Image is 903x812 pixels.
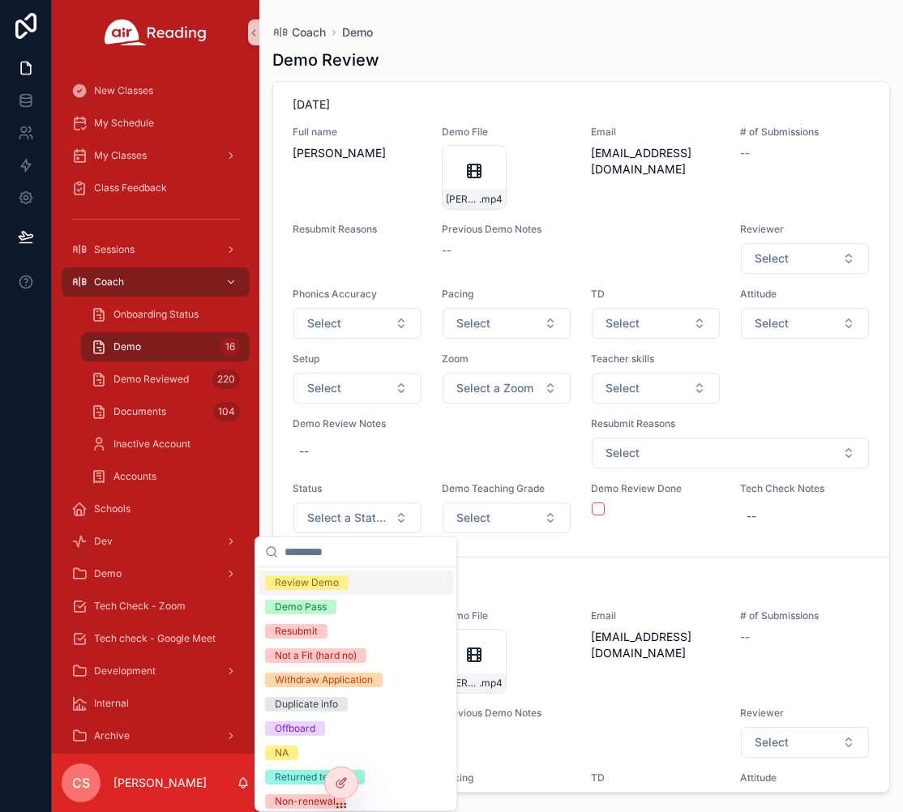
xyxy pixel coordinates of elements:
[442,223,721,236] span: Previous Demo Notes
[479,193,503,206] span: .mp4
[740,771,870,784] span: Attitude
[741,308,869,339] button: Select Button
[113,340,141,353] span: Demo
[741,727,869,758] button: Select Button
[307,315,341,331] span: Select
[740,145,750,161] span: --
[62,173,250,203] a: Class Feedback
[94,665,156,677] span: Development
[113,373,189,386] span: Demo Reviewed
[94,600,186,613] span: Tech Check - Zoom
[591,126,721,139] span: Email
[275,794,336,809] div: Non-renewal
[275,770,355,784] div: Returned teacher
[275,673,373,687] div: Withdraw Application
[299,443,309,459] div: --
[442,707,721,720] span: Previous Demo Notes
[81,462,250,491] a: Accounts
[740,288,870,301] span: Attitude
[591,482,721,495] span: Demo Review Done
[740,126,870,139] span: # of Submissions
[62,559,250,588] a: Demo
[113,308,199,321] span: Onboarding Status
[443,502,571,533] button: Select Button
[591,353,721,365] span: Teacher skills
[94,697,129,710] span: Internal
[446,193,479,206] span: [PERSON_NAME]-Demo
[293,502,422,533] button: Select Button
[293,96,330,113] p: [DATE]
[307,380,341,396] span: Select
[94,149,147,162] span: My Classes
[81,397,250,426] a: Documents104
[213,402,240,421] div: 104
[592,373,720,404] button: Select Button
[62,721,250,750] a: Archive
[94,182,167,194] span: Class Feedback
[442,288,571,301] span: Pacing
[479,677,503,690] span: .mp4
[755,315,789,331] span: Select
[255,567,456,810] div: Suggestions
[52,65,259,754] div: scrollable content
[94,276,124,288] span: Coach
[113,775,207,791] p: [PERSON_NAME]
[293,353,422,365] span: Setup
[292,24,326,41] span: Coach
[272,49,379,71] h1: Demo Review
[755,734,789,750] span: Select
[740,482,870,495] span: Tech Check Notes
[442,771,571,784] span: Pacing
[442,482,571,495] span: Demo Teaching Grade
[81,430,250,459] a: Inactive Account
[740,707,870,720] span: Reviewer
[591,609,721,622] span: Email
[94,729,130,742] span: Archive
[442,353,571,365] span: Zoom
[293,288,422,301] span: Phonics Accuracy
[275,697,338,712] div: Duplicate info
[591,629,721,661] span: [EMAIL_ADDRESS][DOMAIN_NAME]
[342,24,373,41] a: Demo
[740,609,870,622] span: # of Submissions
[275,746,289,760] div: NA
[212,370,240,389] div: 220
[272,24,326,41] a: Coach
[275,624,318,639] div: Resubmit
[740,629,750,645] span: --
[443,308,571,339] button: Select Button
[442,126,571,139] span: Demo File
[307,510,388,526] span: Select a Status
[62,235,250,264] a: Sessions
[747,508,756,524] div: --
[62,109,250,138] a: My Schedule
[62,689,250,718] a: Internal
[592,308,720,339] button: Select Button
[220,337,240,357] div: 16
[113,405,166,418] span: Documents
[94,502,131,515] span: Schools
[293,482,422,495] span: Status
[94,117,154,130] span: My Schedule
[62,624,250,653] a: Tech check - Google Meet
[442,609,571,622] span: Demo File
[62,656,250,686] a: Development
[456,380,533,396] span: Select a Zoom
[72,773,90,793] span: CS
[293,308,422,339] button: Select Button
[62,141,250,170] a: My Classes
[591,417,870,430] span: Resubmit Reasons
[755,250,789,267] span: Select
[446,677,479,690] span: [PERSON_NAME]
[81,300,250,329] a: Onboarding Status
[113,470,156,483] span: Accounts
[606,445,640,461] span: Select
[81,332,250,361] a: Demo16
[113,438,190,451] span: Inactive Account
[456,510,490,526] span: Select
[62,494,250,524] a: Schools
[293,417,571,430] span: Demo Review Notes
[94,535,113,548] span: Dev
[275,648,357,663] div: Not a Fit (hard no)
